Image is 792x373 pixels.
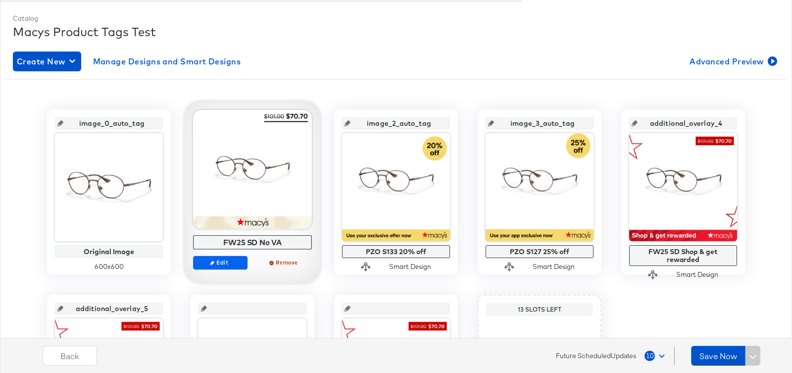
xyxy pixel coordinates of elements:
[345,248,447,256] div: PZO S133 20% off
[196,238,309,247] div: FW25 SD No VA
[198,259,243,266] span: Edit
[57,248,160,256] div: Original Image
[55,262,163,271] div: 600 x 600
[632,248,735,264] div: FW25 SD Shop & get rewarded
[533,262,575,271] div: Smart Design
[257,256,312,269] button: Remove
[489,306,590,314] div: 13 Slots Left
[676,270,718,279] div: Smart Design
[644,351,655,361] span: 10
[644,347,669,365] button: 10
[13,14,779,23] div: Catalog
[686,52,779,71] button: Advanced Preview
[93,54,241,68] span: Manage Designs and Smart Designs
[389,262,431,271] div: Smart Design
[17,54,77,68] span: Create New
[691,346,745,366] button: Save Now
[690,54,775,68] span: Advanced Preview
[13,52,81,71] button: Create New
[89,52,245,71] button: Manage Designs and Smart Designs
[13,23,779,40] div: Macys Product Tags Test
[43,346,97,366] button: Back
[262,259,307,266] span: Remove
[488,248,591,256] div: PZO S127 25% off
[193,256,247,269] button: Edit
[556,351,637,361] span: Future Scheduled Updates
